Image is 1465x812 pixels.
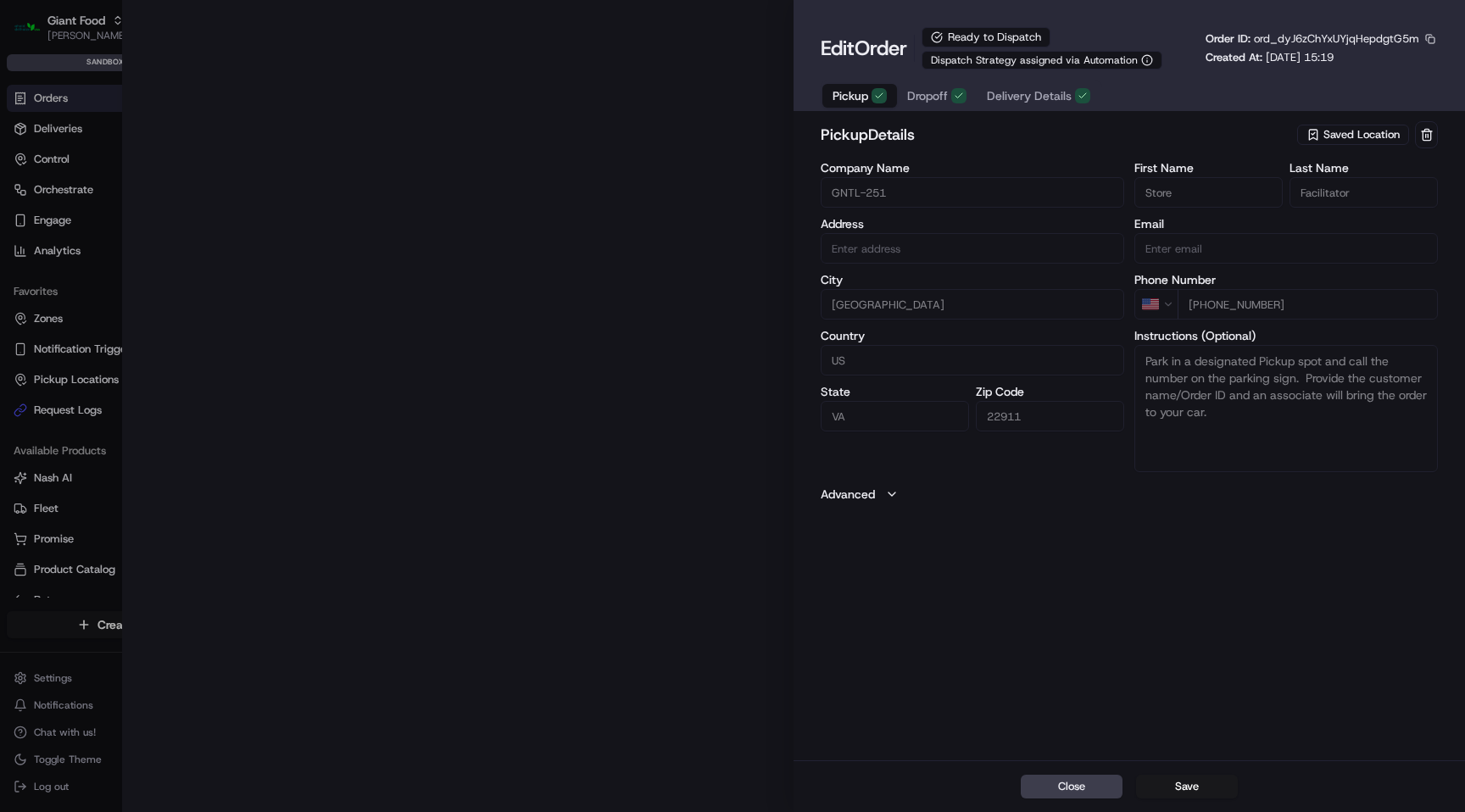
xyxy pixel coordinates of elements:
[987,87,1072,104] span: Delivery Details
[821,123,1294,147] h2: pickup Details
[821,162,1124,174] label: Company Name
[34,246,130,263] span: Knowledge Base
[922,51,1162,70] button: Dispatch Strategy assigned via Automation
[1297,123,1412,147] button: Saved Location
[1290,162,1438,174] label: Last Name
[821,218,1124,230] label: Address
[17,162,47,192] img: 1736555255976-a54dd68f-1ca7-489b-9aae-adbdc363a1c4
[120,286,205,300] a: Powered byPylon
[160,246,272,263] span: API Documentation
[44,109,305,127] input: Got a question? Start typing here...
[10,239,136,270] a: 📗Knowledge Base
[976,386,1124,398] label: Zip Code
[931,53,1138,67] span: Dispatch Strategy assigned via Automation
[855,35,907,62] span: Order
[821,345,1124,375] input: Enter country
[17,68,309,95] p: Welcome 👋
[1021,775,1122,798] button: Close
[17,17,51,51] img: Nash
[1323,127,1400,142] span: Saved Location
[1134,233,1438,264] input: Enter email
[1266,50,1334,64] span: [DATE] 15:19
[1290,177,1438,208] input: Enter last name
[1134,218,1438,230] label: Email
[976,401,1124,431] input: Enter zip code
[288,167,309,187] button: Start new chat
[821,289,1124,320] input: Enter city
[169,287,205,300] span: Pylon
[821,330,1124,342] label: Country
[1134,177,1283,208] input: Enter first name
[58,179,214,192] div: We're available if you need us!
[907,87,948,104] span: Dropoff
[821,401,969,431] input: Enter state
[821,35,907,62] h1: Edit
[922,27,1050,47] div: Ready to Dispatch
[1134,162,1283,174] label: First Name
[136,239,279,270] a: 💻API Documentation
[821,274,1124,286] label: City
[821,233,1124,264] input: 1900 Abbey Rd, Charlottesville, VA 22911, US
[821,177,1124,208] input: Enter company name
[821,486,875,503] label: Advanced
[1134,274,1438,286] label: Phone Number
[1206,31,1419,47] p: Order ID:
[833,87,868,104] span: Pickup
[1136,775,1238,798] button: Save
[1178,289,1438,320] input: Enter phone number
[1254,31,1419,46] span: ord_dyJ6zChYxUYjqHepdgtG5m
[17,247,31,261] div: 📗
[1206,50,1334,65] p: Created At:
[821,386,969,398] label: State
[821,486,1438,503] button: Advanced
[58,162,278,179] div: Start new chat
[143,247,157,261] div: 💻
[1134,330,1438,342] label: Instructions (Optional)
[1134,345,1438,472] textarea: Park in a designated Pickup spot and call the number on the parking sign. Provide the customer na...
